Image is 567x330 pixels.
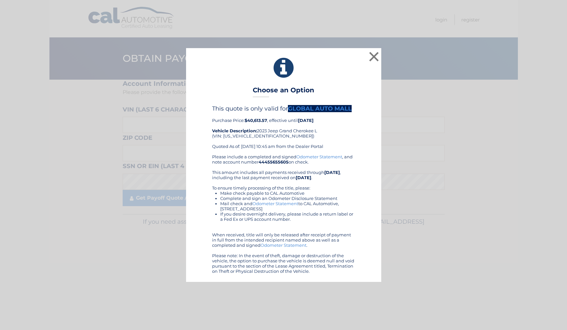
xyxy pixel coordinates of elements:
[259,159,289,165] b: 44455655605
[253,86,314,98] h3: Choose an Option
[296,154,342,159] a: Odometer Statement
[298,118,314,123] b: [DATE]
[245,118,267,123] b: $40,613.57
[212,154,355,274] div: Please include a completed and signed , and note account number on check. This amount includes al...
[220,191,355,196] li: Make check payable to CAL Automotive
[296,175,311,180] b: [DATE]
[288,105,352,112] b: GLOBAL AUTO MALL
[220,201,355,211] li: Mail check and to CAL Automotive, [STREET_ADDRESS]
[252,201,298,206] a: Odometer Statement
[212,105,355,154] div: Purchase Price: , effective until 2023 Jeep Grand Cherokee L (VIN: [US_VEHICLE_IDENTIFICATION_NUM...
[212,128,257,133] strong: Vehicle Description:
[212,105,355,112] h4: This quote is only valid for
[261,243,306,248] a: Odometer Statement
[220,196,355,201] li: Complete and sign an Odometer Disclosure Statement
[368,50,381,63] button: ×
[324,170,340,175] b: [DATE]
[220,211,355,222] li: If you desire overnight delivery, please include a return label or a Fed Ex or UPS account number.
